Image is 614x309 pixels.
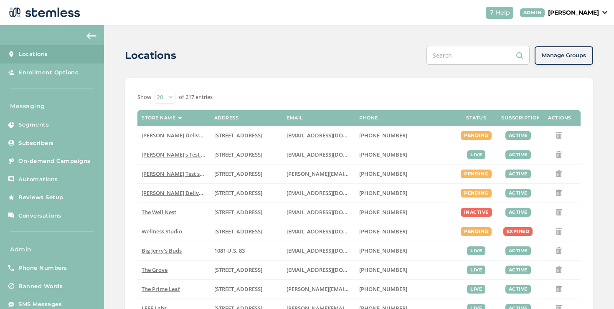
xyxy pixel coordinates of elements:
span: [STREET_ADDRESS] [214,132,262,139]
div: active [505,150,531,159]
span: [PHONE_NUMBER] [359,189,407,197]
label: Email [287,115,303,121]
span: 1081 U.S. 83 [214,247,245,254]
span: Manage Groups [542,51,586,60]
span: [STREET_ADDRESS] [214,285,262,293]
div: ADMIN [520,8,545,17]
span: The Well Nest [142,208,176,216]
label: 17523 Ventura Boulevard [214,190,279,197]
span: [PHONE_NUMBER] [359,228,407,235]
span: [EMAIL_ADDRESS][DOMAIN_NAME] [287,189,378,197]
p: [PERSON_NAME] [548,8,599,17]
span: Conversations [18,212,61,220]
div: active [505,208,531,217]
span: Banned Words [18,282,63,291]
span: [STREET_ADDRESS] [214,151,262,158]
span: [PERSON_NAME] Delivery 4 [142,189,211,197]
label: 123 East Main Street [214,151,279,158]
span: Enrollment Options [18,68,78,77]
span: [EMAIL_ADDRESS][DOMAIN_NAME] [287,228,378,235]
label: (818) 561-0790 [359,132,451,139]
div: pending [461,189,492,198]
div: pending [461,131,492,140]
span: Wellness Studio [142,228,182,235]
label: The Prime Leaf [142,286,206,293]
label: Phone [359,115,378,121]
label: info@bigjerrysbuds.com [287,247,351,254]
span: [STREET_ADDRESS] [214,170,262,177]
img: icon-help-white-03924b79.svg [489,10,494,15]
h2: Locations [125,48,176,63]
label: 8155 Center Street [214,266,279,274]
th: Actions [539,110,581,126]
span: [STREET_ADDRESS] [214,266,262,274]
label: 5241 Center Boulevard [214,170,279,177]
label: (619) 600-1269 [359,266,451,274]
div: active [505,266,531,274]
label: swapnil@stemless.co [287,170,351,177]
label: Wellness Studio [142,228,206,235]
span: [EMAIL_ADDRESS][DOMAIN_NAME] [287,266,378,274]
label: dexter@thegroveca.com [287,266,351,274]
div: active [505,170,531,178]
span: [PERSON_NAME]'s Test Store [142,151,215,158]
label: Status [466,115,486,121]
span: On-demand Campaigns [18,157,91,165]
label: Hazel Delivery 4 [142,190,206,197]
span: [PHONE_NUMBER] [359,285,407,293]
span: Phone Numbers [18,264,67,272]
span: Automations [18,175,58,184]
div: live [467,246,485,255]
span: [PHONE_NUMBER] [359,132,407,139]
label: 1081 U.S. 83 [214,247,279,254]
iframe: Chat Widget [572,269,614,309]
label: john@theprimeleaf.com [287,286,351,293]
label: Big Jerry's Buds [142,247,206,254]
span: [PHONE_NUMBER] [359,266,407,274]
div: active [505,285,531,294]
label: vmrobins@gmail.com [287,209,351,216]
span: [PHONE_NUMBER] [359,208,407,216]
div: live [467,285,485,294]
span: [STREET_ADDRESS] [214,208,262,216]
label: 1005 4th Avenue [214,209,279,216]
label: (269) 929-8463 [359,209,451,216]
div: active [505,131,531,140]
span: [STREET_ADDRESS] [214,189,262,197]
label: (520) 272-8455 [359,286,451,293]
span: [PERSON_NAME][EMAIL_ADDRESS][DOMAIN_NAME] [287,285,420,293]
div: pending [461,170,492,178]
label: (503) 332-4545 [359,170,451,177]
label: Subscription [501,115,540,121]
label: (269) 929-8463 [359,228,451,235]
label: arman91488@gmail.com [287,190,351,197]
div: inactive [461,208,492,217]
img: icon-arrow-back-accent-c549486e.svg [86,33,96,39]
span: Subscribers [18,139,54,147]
label: brianashen@gmail.com [287,151,351,158]
span: [EMAIL_ADDRESS][DOMAIN_NAME] [287,132,378,139]
label: (580) 539-1118 [359,247,451,254]
input: Search [426,46,530,65]
span: [PHONE_NUMBER] [359,151,407,158]
span: [PHONE_NUMBER] [359,170,407,177]
span: [EMAIL_ADDRESS][DOMAIN_NAME] [287,208,378,216]
span: The Prime Leaf [142,285,180,293]
span: Help [496,8,510,17]
label: 17523 Ventura Boulevard [214,132,279,139]
label: vmrobins@gmail.com [287,228,351,235]
div: expired [503,227,533,236]
label: (818) 561-0790 [359,190,451,197]
label: Address [214,115,239,121]
div: live [467,266,485,274]
label: The Well Nest [142,209,206,216]
span: SMS Messages [18,300,62,309]
span: Reviews Setup [18,193,63,202]
span: The Grove [142,266,167,274]
label: Hazel Delivery [142,132,206,139]
span: Locations [18,50,48,58]
span: [PERSON_NAME] Delivery [142,132,207,139]
img: icon-sort-1e1d7615.svg [178,117,182,119]
div: active [505,189,531,198]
